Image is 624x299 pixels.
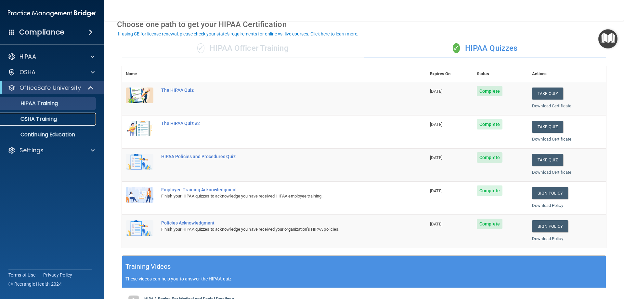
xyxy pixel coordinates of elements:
[477,152,502,163] span: Complete
[4,131,93,138] p: Continuing Education
[473,66,528,82] th: Status
[117,31,359,37] button: If using CE for license renewal, please check your state's requirements for online vs. live cours...
[528,66,606,82] th: Actions
[161,225,394,233] div: Finish your HIPAA quizzes to acknowledge you have received your organization’s HIPAA policies.
[8,146,95,154] a: Settings
[598,29,617,48] button: Open Resource Center
[8,68,95,76] a: OSHA
[477,86,502,96] span: Complete
[532,137,571,142] a: Download Certificate
[117,15,611,34] div: Choose one path to get your HIPAA Certification
[512,253,616,279] iframe: Drift Widget Chat Controller
[4,116,57,122] p: OSHA Training
[430,89,442,94] span: [DATE]
[122,66,157,82] th: Name
[4,100,58,107] p: HIPAA Training
[532,236,563,241] a: Download Policy
[532,154,563,166] button: Take Quiz
[19,53,36,61] p: HIPAA
[532,187,568,199] a: Sign Policy
[477,219,502,229] span: Complete
[8,53,95,61] a: HIPAA
[532,121,563,133] button: Take Quiz
[161,154,394,159] div: HIPAA Policies and Procedures Quiz
[430,155,442,160] span: [DATE]
[477,185,502,196] span: Complete
[430,222,442,226] span: [DATE]
[19,28,64,37] h4: Compliance
[8,281,62,287] span: Ⓒ Rectangle Health 2024
[161,88,394,93] div: The HIPAA Quiz
[364,39,606,58] div: HIPAA Quizzes
[430,122,442,127] span: [DATE]
[532,220,568,232] a: Sign Policy
[453,43,460,53] span: ✓
[532,103,571,108] a: Download Certificate
[8,84,94,92] a: OfficeSafe University
[197,43,204,53] span: ✓
[8,272,35,278] a: Terms of Use
[125,261,171,272] h5: Training Videos
[19,146,44,154] p: Settings
[19,68,36,76] p: OSHA
[122,39,364,58] div: HIPAA Officer Training
[532,170,571,175] a: Download Certificate
[125,276,603,281] p: These videos can help you to answer the HIPAA quiz
[19,84,81,92] p: OfficeSafe University
[43,272,72,278] a: Privacy Policy
[161,220,394,225] div: Policies Acknowledgment
[161,121,394,126] div: The HIPAA Quiz #2
[532,203,563,208] a: Download Policy
[426,66,473,82] th: Expires On
[161,187,394,192] div: Employee Training Acknowledgment
[532,88,563,100] button: Take Quiz
[118,32,358,36] div: If using CE for license renewal, please check your state's requirements for online vs. live cours...
[8,7,96,20] img: PMB logo
[430,188,442,193] span: [DATE]
[477,119,502,129] span: Complete
[161,192,394,200] div: Finish your HIPAA quizzes to acknowledge you have received HIPAA employee training.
